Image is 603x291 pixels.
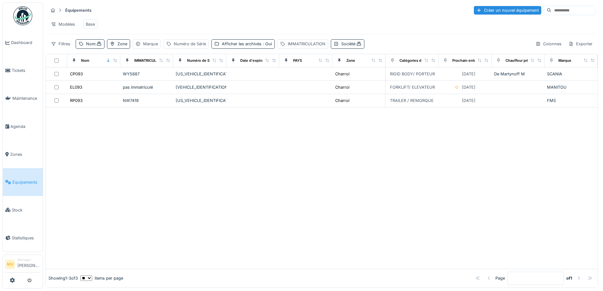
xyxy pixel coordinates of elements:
div: Afficher les archivés [222,41,272,47]
div: pas immatriculé [123,84,171,90]
a: Agenda [3,112,43,140]
div: Charroi [335,84,349,90]
strong: of 1 [566,275,572,281]
a: Zones [3,140,43,168]
div: items per page [80,275,123,281]
div: De Martynoff M [494,71,542,77]
a: Dashboard [3,29,43,57]
div: WY5887 [123,71,171,77]
div: Modèles [48,20,78,29]
div: Nom [81,58,89,63]
a: Tickets [3,57,43,85]
div: FORKLIFT/ ELEVATEUR [390,84,435,90]
div: PAYS [293,58,302,63]
div: SCANIA [547,71,595,77]
span: : [95,41,102,46]
div: Manager [17,257,40,262]
div: Filtres [48,39,73,48]
a: Équipements [3,168,43,196]
div: Charroi [335,71,349,77]
div: MANITOU [547,84,595,90]
span: Équipements [12,179,40,185]
div: Société [341,41,361,47]
div: TRAILER / REMORQUE [390,98,434,104]
div: [US_VEHICLE_IDENTIFICATION_NUMBER] [176,98,224,104]
div: [US_VEHICLE_IDENTIFICATION_NUMBER] [176,71,224,77]
a: MV Manager[PERSON_NAME] [5,257,40,273]
div: Zone [117,41,127,47]
div: Créer un nouvel équipement [474,6,541,15]
span: : Oui [261,41,272,46]
div: Marque [143,41,158,47]
div: Marque [558,58,571,63]
a: Maintenance [3,85,43,112]
strong: Équipements [63,7,94,13]
span: Zones [10,151,40,157]
div: [VEHICLE_IDENTIFICATION_NUMBER] [176,84,224,90]
a: Stock [3,196,43,224]
div: Base [86,21,95,27]
div: RP093 [70,98,83,104]
li: MV [5,260,15,269]
a: Statistiques [3,224,43,252]
div: [DATE] [462,98,475,104]
div: Colonnes [533,39,564,48]
div: Exporter [566,39,595,48]
div: Numéro de Série [187,58,216,63]
div: Nom [86,41,102,47]
div: CP093 [70,71,83,77]
div: IMMATRICULATION [288,41,325,47]
div: Page [495,275,505,281]
img: Badge_color-CXgf-gQk.svg [13,6,32,25]
div: Charroi [335,98,349,104]
div: Chauffeur principal [506,58,538,63]
div: Catégories d'équipement [399,58,443,63]
span: Dashboard [11,40,40,46]
div: EL093 [70,84,82,90]
div: NW7419 [123,98,171,104]
div: [DATE] [462,84,475,90]
div: Numéro de Série [174,41,206,47]
div: Prochain entretien [452,58,484,63]
div: Date d'expiration [240,58,270,63]
div: IMMATRICULATION [134,58,167,63]
li: [PERSON_NAME] [17,257,40,271]
div: [DATE] [462,71,475,77]
span: Statistiques [12,235,40,241]
div: Showing 1 - 3 of 3 [48,275,78,281]
span: Stock [12,207,40,213]
span: : [355,41,361,46]
span: Agenda [10,123,40,130]
div: FMS [547,98,595,104]
div: Zone [346,58,355,63]
span: Tickets [12,67,40,73]
div: RIGID BODY/ PORTEUR / CAMION [390,71,456,77]
span: Maintenance [12,95,40,101]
